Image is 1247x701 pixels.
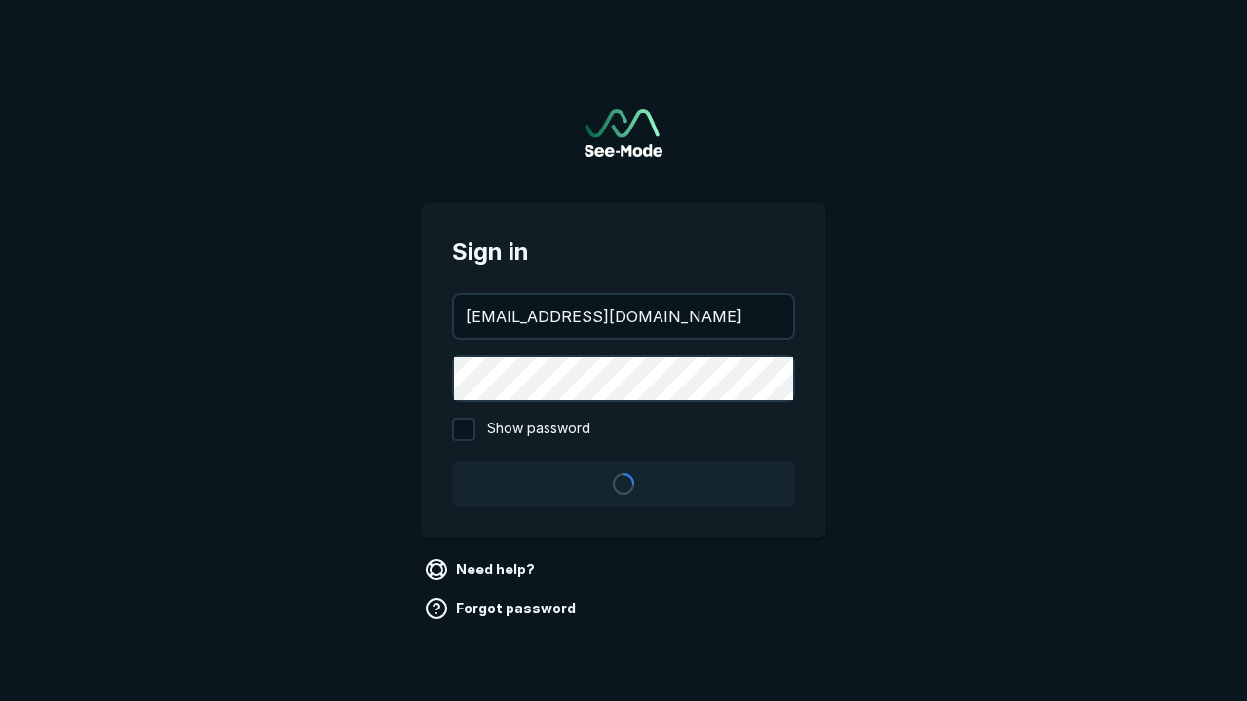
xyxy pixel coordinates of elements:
a: Need help? [421,554,543,585]
span: Show password [487,418,590,441]
a: Forgot password [421,593,584,624]
img: See-Mode Logo [585,109,662,157]
a: Go to sign in [585,109,662,157]
input: your@email.com [454,295,793,338]
span: Sign in [452,235,795,270]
